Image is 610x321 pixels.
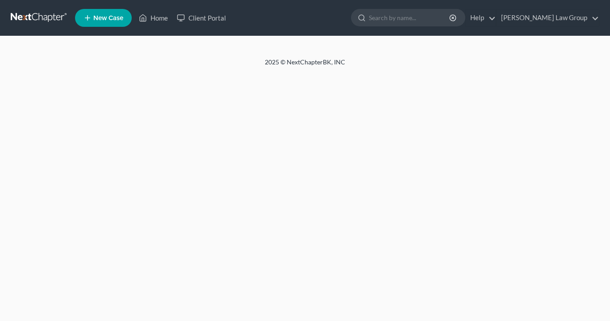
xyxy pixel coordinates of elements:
[497,10,599,26] a: [PERSON_NAME] Law Group
[50,58,560,74] div: 2025 © NextChapterBK, INC
[134,10,172,26] a: Home
[466,10,496,26] a: Help
[369,9,451,26] input: Search by name...
[172,10,230,26] a: Client Portal
[93,15,123,21] span: New Case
